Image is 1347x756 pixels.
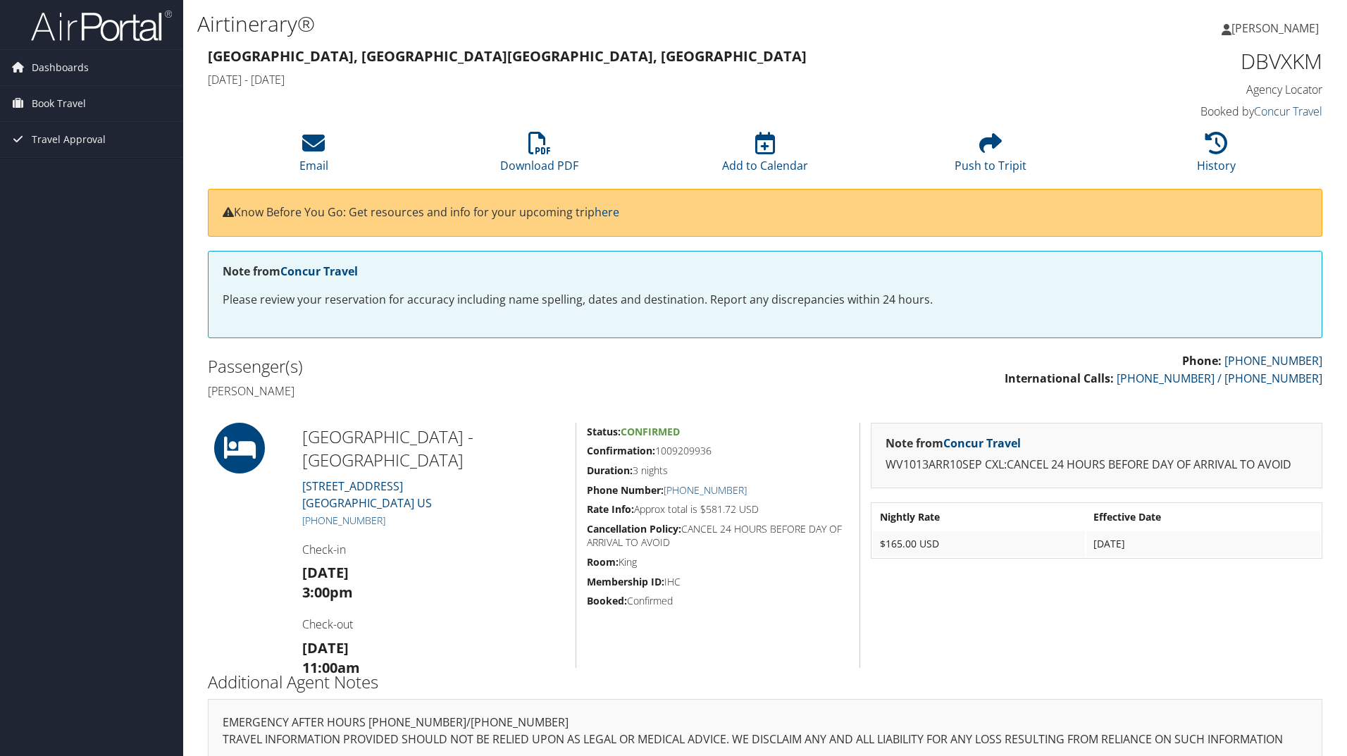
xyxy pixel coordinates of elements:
a: Concur Travel [1254,104,1322,119]
a: [STREET_ADDRESS][GEOGRAPHIC_DATA] US [302,478,432,511]
h4: Booked by [1060,104,1322,119]
strong: [DATE] [302,638,349,657]
strong: International Calls: [1005,371,1114,386]
h5: King [587,555,849,569]
span: [PERSON_NAME] [1231,20,1319,36]
strong: Phone: [1182,353,1222,368]
h5: 3 nights [587,464,849,478]
strong: [DATE] [302,563,349,582]
strong: Membership ID: [587,575,664,588]
h2: Passenger(s) [208,354,755,378]
img: airportal-logo.png [31,9,172,42]
span: Dashboards [32,50,89,85]
h4: Check-out [302,616,565,632]
a: [PERSON_NAME] [1222,7,1333,49]
p: Please review your reservation for accuracy including name spelling, dates and destination. Repor... [223,291,1308,309]
h5: IHC [587,575,849,589]
h5: 1009209936 [587,444,849,458]
a: Download PDF [500,140,578,173]
a: History [1197,140,1236,173]
a: [PHONE_NUMBER] [302,514,385,527]
strong: Phone Number: [587,483,664,497]
strong: Booked: [587,594,627,607]
strong: Note from [886,435,1021,451]
strong: Note from [223,264,358,279]
td: [DATE] [1086,531,1320,557]
p: Know Before You Go: Get resources and info for your upcoming trip [223,204,1308,222]
strong: 3:00pm [302,583,353,602]
h2: [GEOGRAPHIC_DATA] - [GEOGRAPHIC_DATA] [302,425,565,472]
span: Travel Approval [32,122,106,157]
h4: [PERSON_NAME] [208,383,755,399]
a: Concur Travel [943,435,1021,451]
a: Concur Travel [280,264,358,279]
strong: Confirmation: [587,444,655,457]
th: Effective Date [1086,504,1320,530]
strong: Rate Info: [587,502,634,516]
h4: Check-in [302,542,565,557]
a: [PHONE_NUMBER] [664,483,747,497]
strong: Status: [587,425,621,438]
th: Nightly Rate [873,504,1085,530]
td: $165.00 USD [873,531,1085,557]
h4: [DATE] - [DATE] [208,72,1038,87]
strong: Room: [587,555,619,569]
h5: Approx total is $581.72 USD [587,502,849,516]
h5: CANCEL 24 HOURS BEFORE DAY OF ARRIVAL TO AVOID [587,522,849,550]
strong: 11:00am [302,658,360,677]
strong: [GEOGRAPHIC_DATA], [GEOGRAPHIC_DATA] [GEOGRAPHIC_DATA], [GEOGRAPHIC_DATA] [208,47,807,66]
p: WV1013ARR10SEP CXL:CANCEL 24 HOURS BEFORE DAY OF ARRIVAL TO AVOID [886,456,1308,474]
a: Push to Tripit [955,140,1026,173]
h1: DBVXKM [1060,47,1322,76]
p: TRAVEL INFORMATION PROVIDED SHOULD NOT BE RELIED UPON AS LEGAL OR MEDICAL ADVICE. WE DISCLAIM ANY... [223,731,1308,749]
span: Confirmed [621,425,680,438]
span: Book Travel [32,86,86,121]
h2: Additional Agent Notes [208,670,1322,694]
a: [PHONE_NUMBER] / [PHONE_NUMBER] [1117,371,1322,386]
h4: Agency Locator [1060,82,1322,97]
h5: Confirmed [587,594,849,608]
h1: Airtinerary® [197,9,955,39]
a: Email [299,140,328,173]
a: [PHONE_NUMBER] [1224,353,1322,368]
strong: Duration: [587,464,633,477]
a: Add to Calendar [722,140,808,173]
strong: Cancellation Policy: [587,522,681,535]
a: here [595,204,619,220]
